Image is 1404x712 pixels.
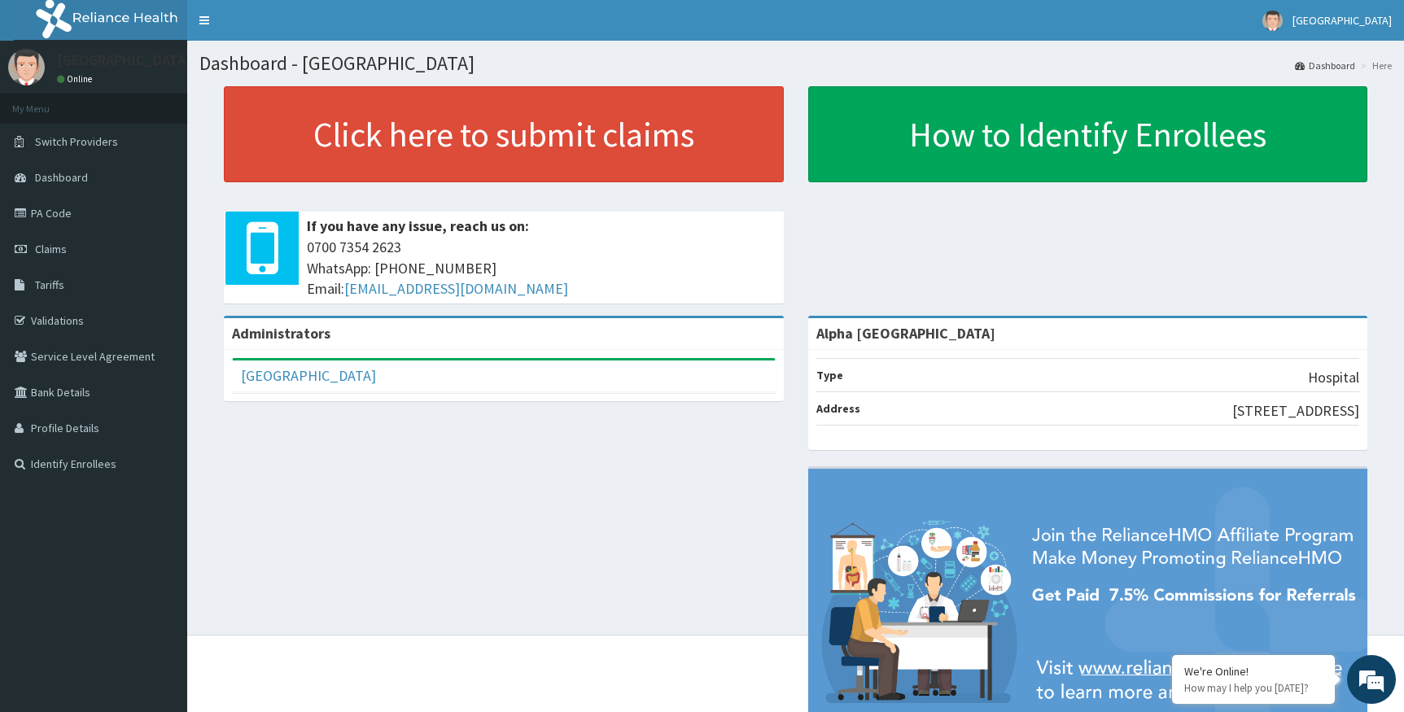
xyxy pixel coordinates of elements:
a: [GEOGRAPHIC_DATA] [241,366,376,385]
span: 0700 7354 2623 WhatsApp: [PHONE_NUMBER] Email: [307,237,776,299]
img: User Image [1262,11,1283,31]
span: Claims [35,242,67,256]
a: How to Identify Enrollees [808,86,1368,182]
h1: Dashboard - [GEOGRAPHIC_DATA] [199,53,1392,74]
p: Hospital [1308,367,1359,388]
b: Type [816,368,843,382]
li: Here [1357,59,1392,72]
a: [EMAIL_ADDRESS][DOMAIN_NAME] [344,279,568,298]
b: If you have any issue, reach us on: [307,216,529,235]
p: [GEOGRAPHIC_DATA] [57,53,191,68]
a: Dashboard [1295,59,1355,72]
span: [GEOGRAPHIC_DATA] [1292,13,1392,28]
div: We're Online! [1184,664,1323,679]
strong: Alpha [GEOGRAPHIC_DATA] [816,324,995,343]
a: Click here to submit claims [224,86,784,182]
p: [STREET_ADDRESS] [1232,400,1359,422]
a: Online [57,73,96,85]
img: User Image [8,49,45,85]
span: Switch Providers [35,134,118,149]
b: Address [816,401,860,416]
p: How may I help you today? [1184,681,1323,695]
b: Administrators [232,324,330,343]
span: Tariffs [35,277,64,292]
span: Dashboard [35,170,88,185]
